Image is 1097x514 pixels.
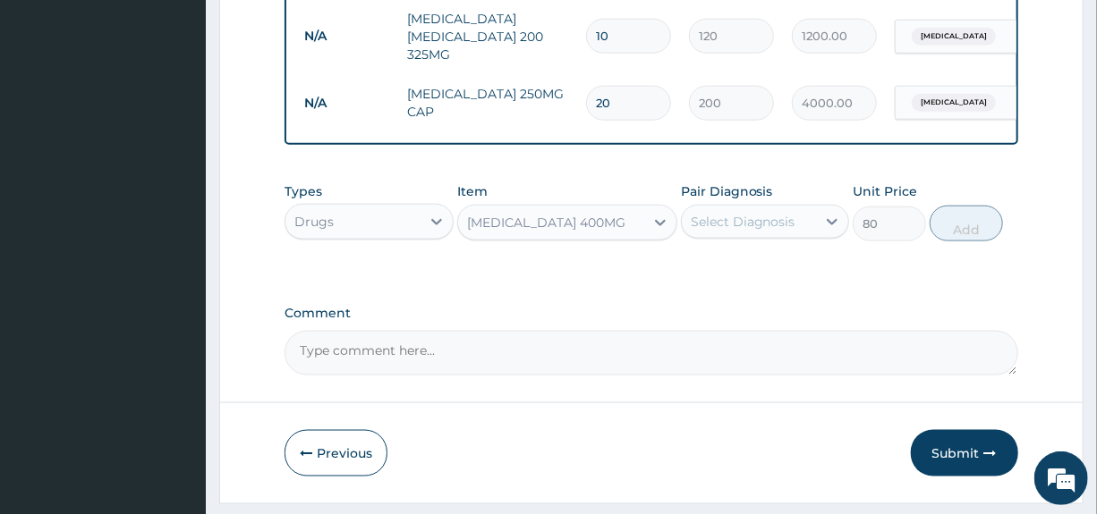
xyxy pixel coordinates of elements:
div: [MEDICAL_DATA] 400MG [467,214,625,232]
span: We're online! [104,147,247,328]
div: Drugs [294,213,334,231]
label: Types [285,184,322,199]
textarea: Type your message and hit 'Enter' [9,333,341,395]
div: Chat with us now [93,100,301,123]
div: Select Diagnosis [691,213,795,231]
label: Pair Diagnosis [681,182,773,200]
span: [MEDICAL_DATA] [912,94,996,112]
td: [MEDICAL_DATA] 250MG CAP [398,76,577,130]
button: Submit [911,430,1018,476]
img: d_794563401_company_1708531726252_794563401 [33,89,72,134]
button: Add [930,206,1003,241]
div: Minimize live chat window [293,9,336,52]
td: N/A [295,87,398,120]
button: Previous [285,430,387,476]
label: Comment [285,306,1017,321]
label: Unit Price [853,182,917,200]
td: N/A [295,20,398,53]
label: Item [457,182,488,200]
span: [MEDICAL_DATA] [912,28,996,46]
td: [MEDICAL_DATA] [MEDICAL_DATA] 200 325MG [398,1,577,72]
